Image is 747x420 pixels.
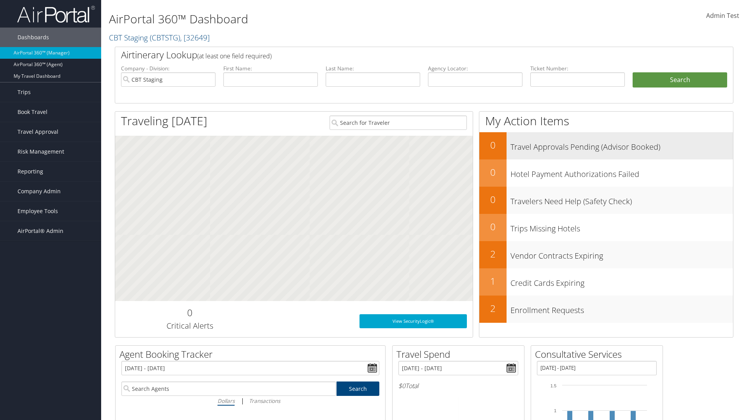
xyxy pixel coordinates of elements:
span: Trips [18,82,31,102]
label: Last Name: [326,65,420,72]
h1: AirPortal 360™ Dashboard [109,11,529,27]
a: 2Vendor Contracts Expiring [479,241,733,268]
h3: Vendor Contracts Expiring [510,247,733,261]
h6: Total [398,381,518,390]
h3: Travelers Need Help (Safety Check) [510,192,733,207]
span: (at least one field required) [197,52,272,60]
label: First Name: [223,65,318,72]
h3: Travel Approvals Pending (Advisor Booked) [510,138,733,152]
h3: Critical Alerts [121,320,258,331]
span: $0 [398,381,405,390]
label: Company - Division: [121,65,216,72]
input: Search for Traveler [330,115,467,130]
span: Dashboards [18,28,49,47]
a: 0Hotel Payment Authorizations Failed [479,159,733,187]
span: Reporting [18,162,43,181]
h3: Credit Cards Expiring [510,274,733,289]
button: Search [633,72,727,88]
h2: Consultative Services [535,348,663,361]
a: 2Enrollment Requests [479,296,733,323]
h2: 0 [479,166,507,179]
span: Risk Management [18,142,64,161]
span: , [ 32649 ] [180,32,210,43]
input: Search Agents [121,381,336,396]
span: AirPortal® Admin [18,221,63,241]
h2: 0 [479,138,507,152]
label: Ticket Number: [530,65,625,72]
span: Company Admin [18,182,61,201]
tspan: 1.5 [551,383,556,388]
i: Transactions [249,397,280,404]
a: View SecurityLogic® [359,314,467,328]
h2: 2 [479,247,507,261]
h1: Traveling [DATE] [121,113,207,129]
h1: My Action Items [479,113,733,129]
h3: Hotel Payment Authorizations Failed [510,165,733,180]
h2: 2 [479,302,507,315]
a: 0Travelers Need Help (Safety Check) [479,187,733,214]
h3: Enrollment Requests [510,301,733,316]
span: Travel Approval [18,122,58,142]
img: airportal-logo.png [17,5,95,23]
tspan: 1 [554,408,556,413]
h2: Travel Spend [396,348,524,361]
h2: Agent Booking Tracker [119,348,385,361]
a: 0Travel Approvals Pending (Advisor Booked) [479,132,733,159]
span: Admin Test [706,11,739,20]
span: ( CBTSTG ) [150,32,180,43]
a: CBT Staging [109,32,210,43]
label: Agency Locator: [428,65,523,72]
a: 0Trips Missing Hotels [479,214,733,241]
a: Search [337,381,380,396]
div: | [121,396,379,406]
h2: 1 [479,275,507,288]
h2: 0 [121,306,258,319]
h3: Trips Missing Hotels [510,219,733,234]
h2: 0 [479,220,507,233]
h2: Airtinerary Lookup [121,48,676,61]
span: Book Travel [18,102,47,122]
h2: 0 [479,193,507,206]
span: Employee Tools [18,201,58,221]
i: Dollars [217,397,235,404]
a: Admin Test [706,4,739,28]
a: 1Credit Cards Expiring [479,268,733,296]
